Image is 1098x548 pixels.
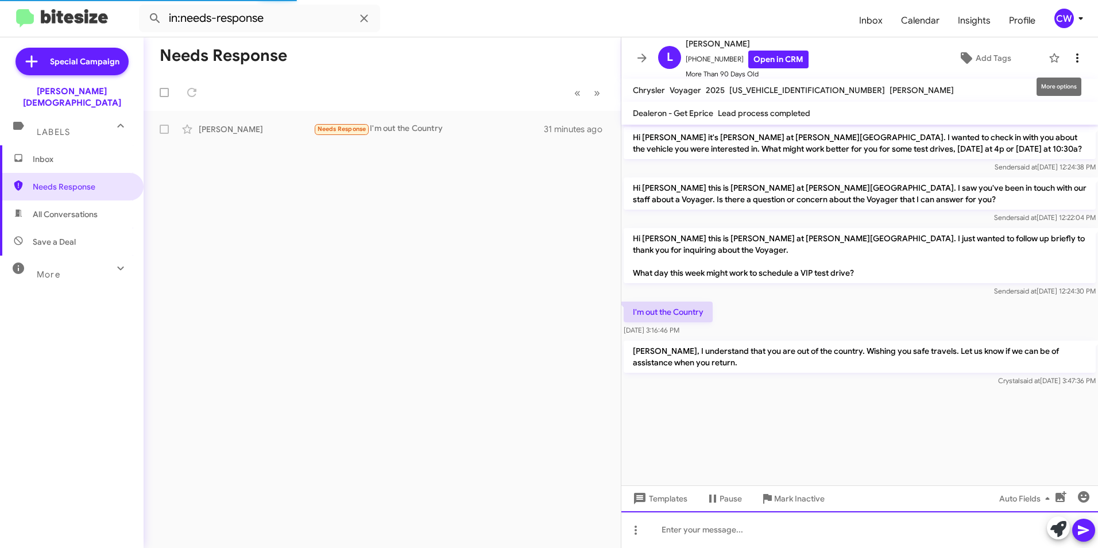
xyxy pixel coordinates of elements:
button: Mark Inactive [751,488,834,509]
p: Hi [PERSON_NAME] it's [PERSON_NAME] at [PERSON_NAME][GEOGRAPHIC_DATA]. I wanted to check in with ... [624,127,1096,159]
button: Add Tags [926,48,1043,68]
span: said at [1017,163,1037,171]
div: CW [1054,9,1074,28]
p: I'm out the Country [624,302,713,322]
span: Sender [DATE] 12:24:38 PM [995,163,1096,171]
input: Search [139,5,380,32]
span: » [594,86,600,100]
span: L [667,48,673,67]
span: Lead process completed [718,108,810,118]
span: [PERSON_NAME] [686,37,809,51]
span: Voyager [670,85,701,95]
span: 2025 [706,85,725,95]
span: Inbox [33,153,130,165]
div: 31 minutes ago [544,124,612,135]
span: « [574,86,581,100]
button: Pause [697,488,751,509]
button: Next [587,81,607,105]
span: Mark Inactive [774,488,825,509]
span: Save a Deal [33,236,76,248]
a: Open in CRM [748,51,809,68]
span: said at [1016,287,1037,295]
span: More Than 90 Days Old [686,68,809,80]
a: Profile [1000,4,1045,37]
h1: Needs Response [160,47,287,65]
span: Chrysler [633,85,665,95]
span: Dealeron - Get Eprice [633,108,713,118]
button: Templates [621,488,697,509]
button: Previous [567,81,587,105]
span: More [37,269,60,280]
span: Sender [DATE] 12:22:04 PM [994,213,1096,222]
div: I'm out the Country [314,122,544,136]
a: Insights [949,4,1000,37]
span: Needs Response [318,125,366,133]
nav: Page navigation example [568,81,607,105]
button: Auto Fields [990,488,1064,509]
span: Needs Response [33,181,130,192]
span: All Conversations [33,209,98,220]
span: [DATE] 3:16:46 PM [624,326,679,334]
p: Hi [PERSON_NAME] this is [PERSON_NAME] at [PERSON_NAME][GEOGRAPHIC_DATA]. I just wanted to follow... [624,228,1096,283]
p: [PERSON_NAME], I understand that you are out of the country. Wishing you safe travels. Let us kno... [624,341,1096,373]
span: said at [1016,213,1037,222]
span: Sender [DATE] 12:24:30 PM [994,287,1096,295]
span: Labels [37,127,70,137]
span: Templates [631,488,687,509]
div: More options [1037,78,1081,96]
span: Add Tags [976,48,1011,68]
a: Inbox [850,4,892,37]
div: [PERSON_NAME] [199,124,314,135]
span: [PHONE_NUMBER] [686,51,809,68]
p: Hi [PERSON_NAME] this is [PERSON_NAME] at [PERSON_NAME][GEOGRAPHIC_DATA]. I saw you've been in to... [624,177,1096,210]
span: [US_VEHICLE_IDENTIFICATION_NUMBER] [729,85,885,95]
span: [PERSON_NAME] [890,85,954,95]
span: said at [1020,376,1040,385]
a: Calendar [892,4,949,37]
button: CW [1045,9,1085,28]
span: Crystal [DATE] 3:47:36 PM [998,376,1096,385]
a: Special Campaign [16,48,129,75]
span: Pause [720,488,742,509]
span: Special Campaign [50,56,119,67]
span: Auto Fields [999,488,1054,509]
